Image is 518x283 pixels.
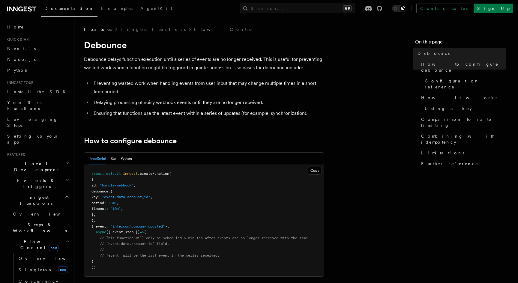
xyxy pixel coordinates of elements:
a: Install the SDK [5,86,70,97]
button: Events & Triggers [5,175,70,192]
span: Events & Triggers [5,177,65,189]
span: } [91,213,94,217]
a: Node.js [5,54,70,65]
span: export [91,171,104,176]
span: Using a key [425,106,472,112]
span: , [167,224,169,228]
span: Overview [19,256,80,261]
span: debounce [91,189,108,193]
a: Next.js [5,43,70,54]
span: ); [91,265,96,269]
a: Comparison to rate limiting [419,114,506,131]
a: Debounce [415,48,506,59]
a: Setting up your app [5,131,70,147]
span: "5m" [108,201,117,205]
span: How to configure debounce [421,61,506,73]
span: step }) [125,230,140,234]
span: period [91,201,104,205]
span: "intercom/company.updated" [110,224,165,228]
li: Delaying processing of noisy webhook events until they are no longer received. [92,98,324,107]
span: , [123,230,125,234]
kbd: ⌘K [343,5,352,11]
span: Examples [101,6,133,11]
a: How it works [419,92,506,103]
button: Steps & Workflows [10,219,70,236]
span: ( [169,171,171,176]
button: Go [111,153,116,165]
a: Further reference [419,158,506,169]
span: Overview [13,212,75,216]
span: Setting up your app [7,134,59,144]
p: Debounce delays function execution until a series of events are no longer received. This is usefu... [84,55,324,72]
span: Next.js [7,46,36,51]
span: // This function will only be scheduled 5 minutes after events are no longer received with the same [100,236,308,240]
a: Contact sales [416,4,471,13]
span: Inngest tour [5,80,34,85]
span: Install the SDK [7,89,69,94]
span: Singleton [19,267,53,272]
span: How it works [421,95,497,101]
span: : [96,183,98,187]
span: Comparison to rate limiting [421,116,506,128]
span: ({ event [106,230,123,234]
span: // `event.data.account_id` field. [100,242,169,246]
button: Search...⌘K [240,4,355,13]
a: Your first Functions [5,97,70,114]
span: Inngest Functions [5,194,65,206]
span: inngest [123,171,138,176]
span: new [58,266,68,273]
span: Home [7,24,24,30]
span: Local Development [5,161,65,173]
span: Features [84,26,112,32]
span: Features [5,152,25,157]
span: id [91,183,96,187]
button: Inngest Functions [5,192,70,209]
a: Home [5,22,70,32]
button: Toggle dark mode [392,5,406,12]
span: , [150,195,152,199]
a: Python [5,65,70,76]
span: "handle-webhook" [100,183,133,187]
h1: Debounce [84,40,324,50]
span: { [110,189,112,193]
span: } [91,259,94,264]
button: Python [121,153,132,165]
a: Sign Up [474,4,513,13]
a: Combining with idempotency [419,131,506,147]
span: } [91,218,94,222]
span: Limitations [421,150,464,156]
a: Limitations [419,147,506,158]
span: new [49,245,58,251]
span: "10m" [110,207,121,211]
a: Inngest Functions [121,26,186,32]
span: "event.data.account_id" [102,195,150,199]
span: : [106,224,108,228]
span: , [117,201,119,205]
a: Examples [97,2,137,16]
button: TypeScript [89,153,106,165]
span: , [94,213,96,217]
a: How to configure debounce [419,59,506,76]
span: AgentKit [140,6,172,11]
span: Leveraging Steps [7,117,58,128]
li: Ensuring that functions use the latest event within a series of updates (for example, synchroniza... [92,109,324,118]
span: Further reference [421,161,478,167]
span: : [98,195,100,199]
span: } [165,224,167,228]
span: Combining with idempotency [421,133,506,145]
span: Configuration reference [425,78,506,90]
span: { event [91,224,106,228]
span: key [91,195,98,199]
button: Flow Controlnew [10,236,70,253]
span: Steps & Workflows [10,222,67,234]
span: { [91,177,94,182]
h4: On this page [415,38,506,48]
a: Overview [10,209,70,219]
span: default [106,171,121,176]
button: Local Development [5,158,70,175]
span: => [140,230,144,234]
a: Using a key [422,103,506,114]
a: Overview [16,253,70,264]
button: Copy [308,167,322,174]
span: Quick start [5,37,31,42]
